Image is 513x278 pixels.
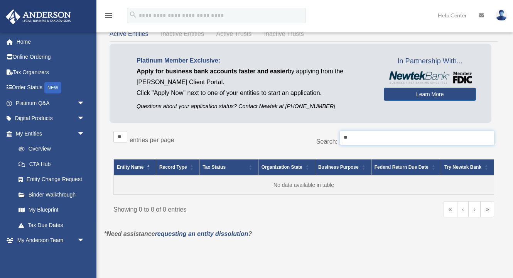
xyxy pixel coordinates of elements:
a: CTA Hub [11,156,93,172]
a: My Anderson Teamarrow_drop_down [5,233,96,248]
div: NEW [44,82,61,93]
p: by applying from the [PERSON_NAME] Client Portal. [137,66,372,88]
label: entries per page [130,137,174,143]
th: Business Purpose: Activate to sort [315,159,371,176]
a: menu [104,14,113,20]
th: Organization State: Activate to sort [258,159,315,176]
span: arrow_drop_down [77,95,93,111]
span: Apply for business bank accounts faster and easier [137,68,288,75]
span: arrow_drop_down [77,248,93,264]
a: My Blueprint [11,202,93,218]
a: Entity Change Request [11,172,93,187]
div: Try Newtek Bank [444,163,482,172]
a: Online Ordering [5,49,96,65]
span: arrow_drop_down [77,111,93,127]
p: Platinum Member Exclusive: [137,55,372,66]
a: Last [481,201,494,217]
i: search [129,10,137,19]
th: Try Newtek Bank : Activate to sort [441,159,494,176]
a: My Entitiesarrow_drop_down [5,126,93,141]
i: menu [104,11,113,20]
a: First [444,201,457,217]
a: Order StatusNEW [5,80,96,96]
span: Record Type [159,164,187,170]
span: Active Entities [110,31,148,37]
label: Search: [316,138,337,145]
img: Anderson Advisors Platinum Portal [3,9,73,24]
span: Tax Status [202,164,226,170]
th: Record Type: Activate to sort [156,159,199,176]
a: Previous [457,201,469,217]
span: Entity Name [117,164,143,170]
span: Federal Return Due Date [375,164,429,170]
img: NewtekBankLogoSM.png [388,71,472,84]
span: Inactive Entities [161,31,204,37]
em: *Need assistance ? [104,231,252,237]
span: Business Purpose [318,164,359,170]
a: Tax Due Dates [11,217,93,233]
a: Overview [11,141,89,157]
a: Next [469,201,481,217]
span: Active Trusts [216,31,252,37]
a: Binder Walkthrough [11,187,93,202]
a: My Documentsarrow_drop_down [5,248,96,263]
a: Tax Organizers [5,64,96,80]
a: Platinum Q&Aarrow_drop_down [5,95,96,111]
span: Organization State [262,164,302,170]
th: Tax Status: Activate to sort [199,159,258,176]
th: Federal Return Due Date: Activate to sort [371,159,441,176]
span: Inactive Trusts [264,31,304,37]
td: No data available in table [114,175,494,195]
a: Learn More [384,88,476,101]
p: Questions about your application status? Contact Newtek at [PHONE_NUMBER] [137,102,372,111]
p: Click "Apply Now" next to one of your entities to start an application. [137,88,372,98]
div: Showing 0 to 0 of 0 entries [113,201,298,215]
a: Home [5,34,96,49]
th: Entity Name: Activate to invert sorting [114,159,156,176]
a: Digital Productsarrow_drop_down [5,111,96,126]
span: arrow_drop_down [77,233,93,249]
span: arrow_drop_down [77,126,93,142]
img: User Pic [496,10,507,21]
a: requesting an entity dissolution [155,231,248,237]
span: In Partnership With... [384,55,476,68]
